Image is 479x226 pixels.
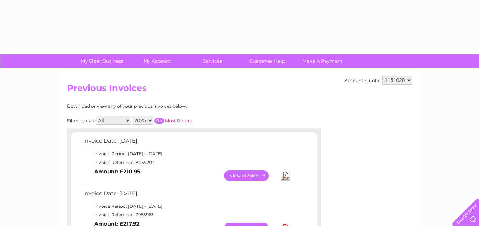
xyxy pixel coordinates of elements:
a: View [224,170,277,181]
td: Invoice Date: [DATE] [82,136,294,149]
a: Most Recent [165,118,193,123]
td: Invoice Reference: 8059204 [82,158,294,167]
div: Filter by date [67,116,257,125]
td: Invoice Period: [DATE] - [DATE] [82,202,294,211]
a: Customer Help [238,54,297,68]
a: My Account [127,54,187,68]
td: Invoice Period: [DATE] - [DATE] [82,149,294,158]
td: Invoice Reference: 7968963 [82,210,294,219]
a: Download [281,170,290,181]
a: Services [182,54,242,68]
b: Amount: £210.95 [94,168,140,175]
td: Invoice Date: [DATE] [82,189,294,202]
div: Download or view any of your previous invoices below. [67,104,257,109]
div: Account number [344,76,412,85]
a: My Clear Business [72,54,132,68]
a: Make A Payment [293,54,352,68]
h2: Previous Invoices [67,83,412,97]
